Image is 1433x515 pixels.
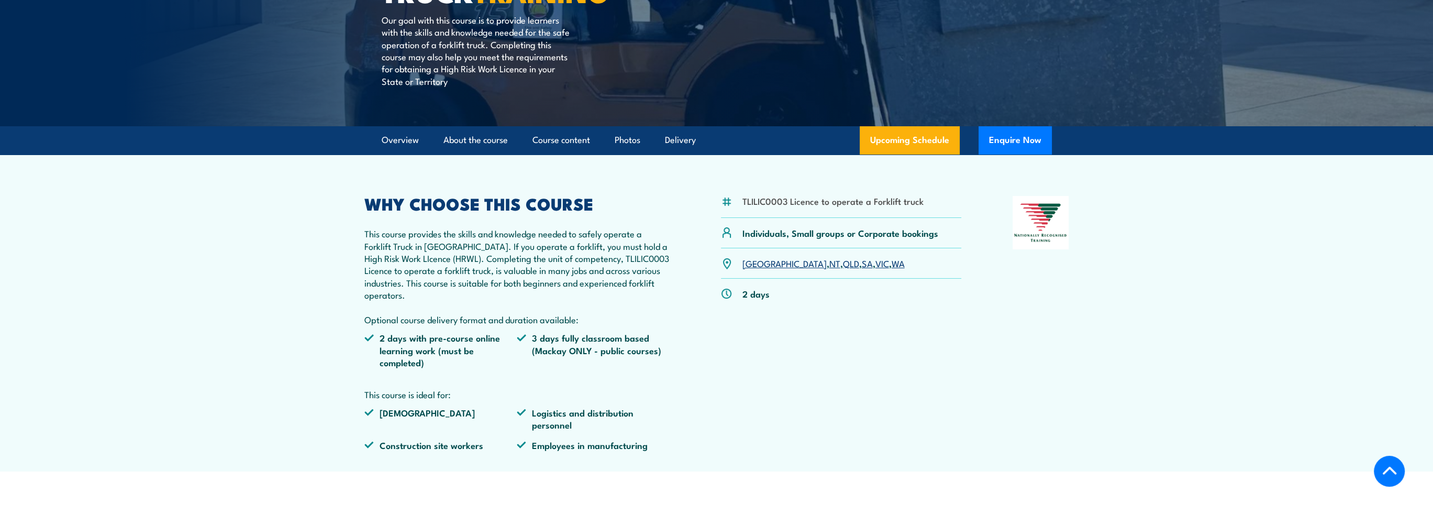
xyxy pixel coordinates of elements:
li: Construction site workers [364,439,517,451]
h2: WHY CHOOSE THIS COURSE [364,196,670,211]
a: SA [862,257,873,269]
li: TLILIC0003 Licence to operate a Forklift truck [742,195,924,207]
p: , , , , , [742,257,905,269]
a: VIC [875,257,889,269]
a: QLD [843,257,859,269]
a: NT [829,257,840,269]
li: [DEMOGRAPHIC_DATA] [364,407,517,431]
p: 2 days [742,288,770,300]
li: Logistics and distribution personnel [517,407,670,431]
button: Enquire Now [979,126,1052,155]
li: Employees in manufacturing [517,439,670,451]
li: 3 days fully classroom based (Mackay ONLY - public courses) [517,332,670,368]
p: Our goal with this course is to provide learners with the skills and knowledge needed for the saf... [382,14,573,87]
p: This course is ideal for: [364,388,670,400]
a: Delivery [665,126,696,154]
a: Overview [382,126,419,154]
a: [GEOGRAPHIC_DATA] [742,257,827,269]
a: Course content [532,126,590,154]
a: Upcoming Schedule [860,126,960,155]
img: Nationally Recognised Training logo. [1013,196,1069,249]
p: This course provides the skills and knowledge needed to safely operate a Forklift Truck in [GEOGR... [364,227,670,325]
a: WA [892,257,905,269]
a: About the course [443,126,508,154]
p: Individuals, Small groups or Corporate bookings [742,227,938,239]
li: 2 days with pre-course online learning work (must be completed) [364,332,517,368]
a: Photos [615,126,640,154]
